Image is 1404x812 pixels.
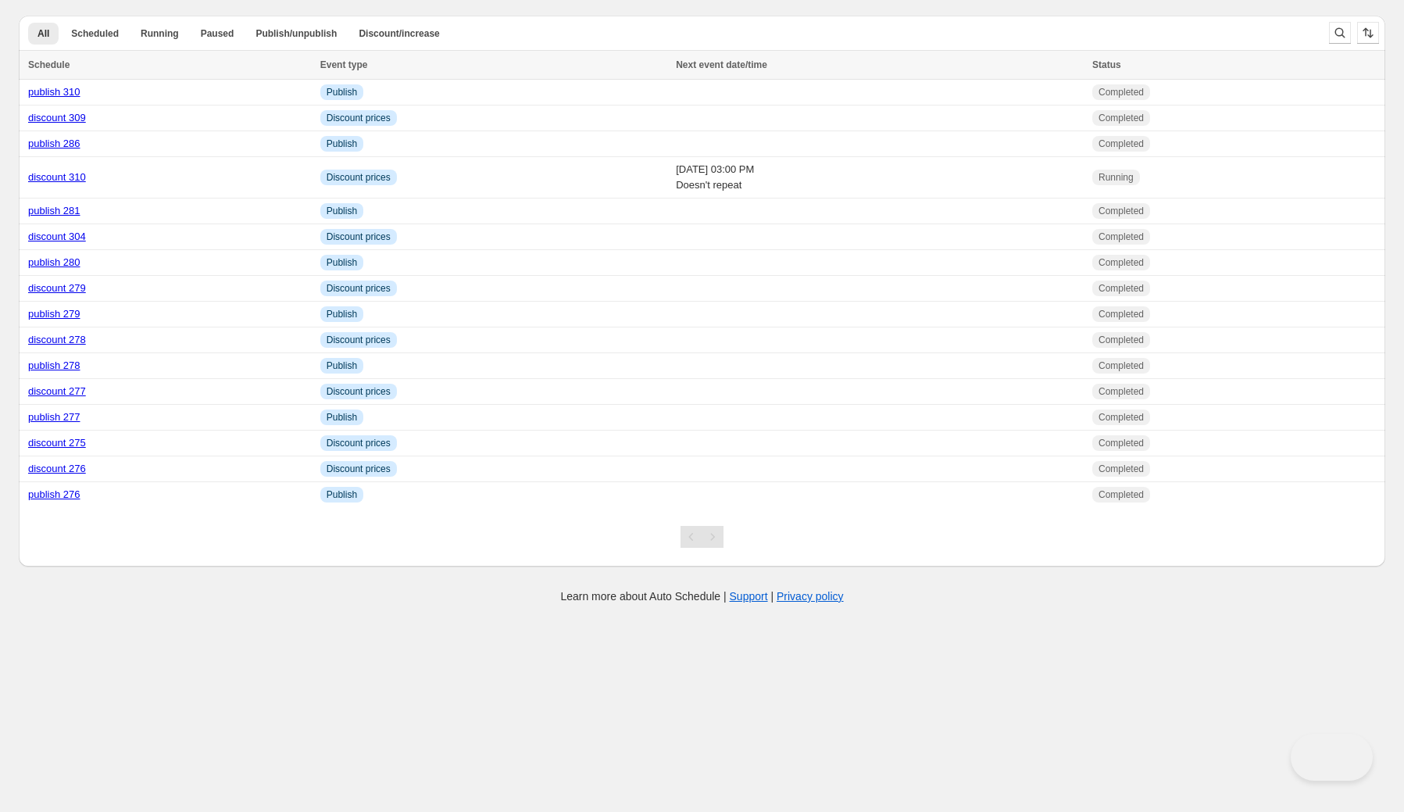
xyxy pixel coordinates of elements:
a: discount 279 [28,282,86,294]
a: discount 304 [28,231,86,242]
span: Publish/unpublish [255,27,337,40]
a: discount 277 [28,385,86,397]
iframe: Toggle Customer Support [1291,734,1373,781]
nav: Pagination [681,526,723,548]
span: Scheduled [71,27,119,40]
a: discount 276 [28,463,86,474]
a: publish 276 [28,488,80,500]
a: publish 310 [28,86,80,98]
span: Next event date/time [676,59,767,70]
a: publish 286 [28,138,80,149]
span: Schedule [28,59,70,70]
span: Completed [1099,359,1144,372]
a: Support [730,590,768,603]
span: Discount prices [327,231,391,243]
button: Search and filter results [1329,22,1351,44]
span: Publish [327,205,357,217]
span: Completed [1099,231,1144,243]
td: [DATE] 03:00 PM Doesn't repeat [671,157,1088,199]
a: discount 278 [28,334,86,345]
span: Publish [327,411,357,424]
p: Learn more about Auto Schedule | | [560,588,843,604]
span: Publish [327,359,357,372]
span: Discount/increase [359,27,439,40]
a: discount 310 [28,171,86,183]
span: Publish [327,138,357,150]
span: Completed [1099,308,1144,320]
span: Discount prices [327,463,391,475]
span: Publish [327,488,357,501]
span: Completed [1099,488,1144,501]
span: Completed [1099,86,1144,98]
span: Completed [1099,282,1144,295]
span: Completed [1099,334,1144,346]
span: Paused [201,27,234,40]
a: publish 277 [28,411,80,423]
span: All [38,27,49,40]
span: Publish [327,86,357,98]
span: Publish [327,256,357,269]
span: Discount prices [327,112,391,124]
a: Privacy policy [777,590,844,603]
a: discount 275 [28,437,86,449]
span: Completed [1099,437,1144,449]
a: discount 309 [28,112,86,123]
span: Running [1099,171,1134,184]
a: publish 280 [28,256,80,268]
span: Publish [327,308,357,320]
span: Completed [1099,256,1144,269]
a: publish 279 [28,308,80,320]
span: Event type [320,59,368,70]
span: Status [1092,59,1121,70]
span: Completed [1099,385,1144,398]
a: publish 281 [28,205,80,216]
span: Completed [1099,463,1144,475]
button: Sort the results [1357,22,1379,44]
span: Discount prices [327,282,391,295]
span: Discount prices [327,171,391,184]
span: Discount prices [327,385,391,398]
span: Completed [1099,205,1144,217]
span: Discount prices [327,437,391,449]
span: Running [141,27,179,40]
span: Completed [1099,138,1144,150]
a: publish 278 [28,359,80,371]
span: Discount prices [327,334,391,346]
span: Completed [1099,411,1144,424]
span: Completed [1099,112,1144,124]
